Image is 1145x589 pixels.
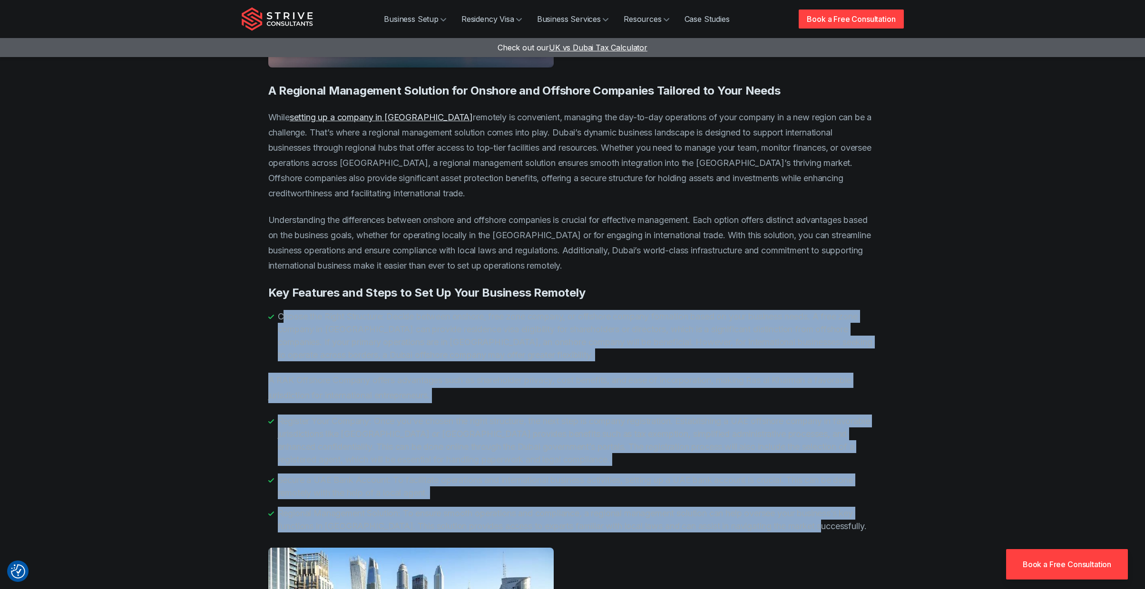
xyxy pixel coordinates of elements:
[616,10,677,29] a: Resources
[268,310,877,361] li: Choose the Right Structure: Decide between onshore, free zone company, or offshore company format...
[11,564,25,579] img: Revisit consent button
[290,112,473,122] a: setting up a company in [GEOGRAPHIC_DATA]
[498,43,647,52] a: Check out ourUK vs Dubai Tax Calculator
[242,7,313,31] img: Strive Consultants
[268,373,877,403] p: A RAK Offshore Company offers advantages such as shareholder privacy, cost benefits, and ease of ...
[268,212,877,273] p: Understanding the differences between onshore and offshore companies is crucial for effective man...
[11,564,25,579] button: Consent Preferences
[268,83,877,98] h3: A Regional Management Solution for Onshore and Offshore Companies Tailored to Your Needs
[1006,549,1128,579] a: Book a Free Consultation
[529,10,616,29] a: Business Services
[268,473,877,499] li: Secure a UAE Bank Account: To facilitate operations and international business activities, settin...
[376,10,454,29] a: Business Setup
[799,10,903,29] a: Book a Free Consultation
[549,43,647,52] span: UK vs Dubai Tax Calculator
[677,10,737,29] a: Case Studies
[268,110,877,201] p: While remotely is convenient, managing the day-to-day operations of your company in a new region ...
[268,285,877,300] h3: Key Features and Steps to Set Up Your Business Remotely
[268,507,877,532] li: Regional Management Solution: To ensure smooth operations and compliance, a regional management s...
[454,10,529,29] a: Residency Visa
[268,415,877,466] li: Register Your Company: Once you’ve chosen the right structure, the next step is company registrat...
